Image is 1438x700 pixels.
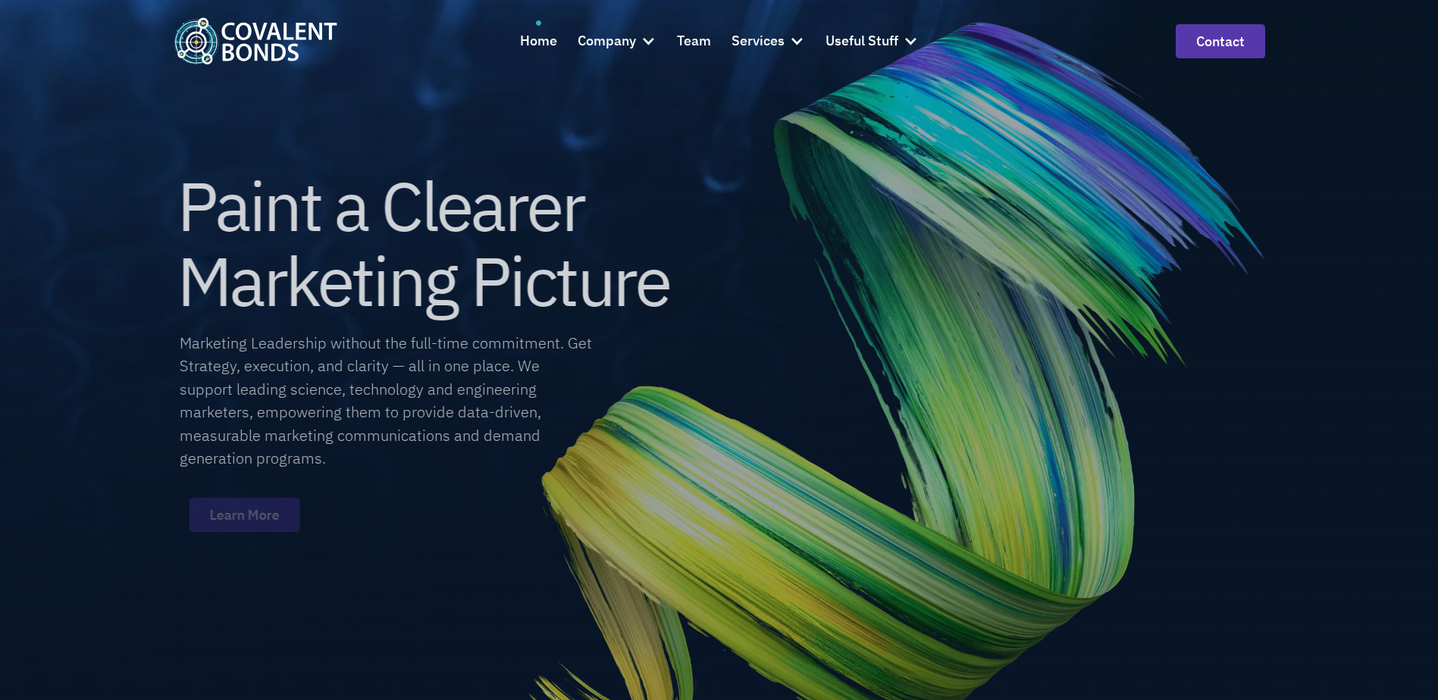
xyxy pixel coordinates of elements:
a: Home [520,20,557,61]
div: Services [732,30,785,52]
div: Team [677,30,711,52]
div: Company [578,20,656,61]
a: Team [677,20,711,61]
a: contact [1176,24,1265,58]
div: Company [578,30,636,52]
div: Home [520,30,557,52]
a: home [174,17,337,64]
div: Services [732,20,805,61]
a: Learn More [189,498,299,532]
h1: Paint a Clearer Marketing Picture [177,168,669,318]
div: Useful Stuff [826,30,898,52]
div: Marketing Leadership without the full-time commitment. Get Strategy, execution, and clarity — all... [179,332,594,470]
img: Covalent Bonds White / Teal Logo [174,17,337,64]
div: Useful Stuff [826,20,919,61]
